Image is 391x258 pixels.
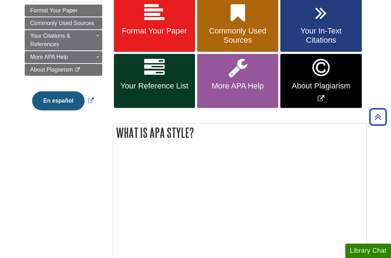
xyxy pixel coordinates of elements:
span: About Plagiarism [30,67,73,73]
a: More APA Help [25,51,102,63]
a: Commonly Used Sources [25,17,102,29]
a: More APA Help [197,54,278,108]
a: Link opens in new window [280,54,361,108]
span: Your Reference List [119,81,190,91]
a: Format Your Paper [25,5,102,17]
i: This link opens in a new window [74,68,80,72]
a: Back to Top [367,112,389,122]
span: About Plagiarism [286,81,356,91]
span: Commonly Used Sources [30,20,94,26]
a: Your Citations & References [25,30,102,50]
span: Format Your Paper [119,26,190,36]
a: About Plagiarism [25,64,102,76]
h2: What is APA Style? [113,123,366,142]
span: Your In-Text Citations [286,26,356,45]
span: More APA Help [202,81,273,91]
span: More APA Help [30,54,68,60]
span: Commonly Used Sources [202,26,273,45]
a: Link opens in new window [30,98,96,104]
span: Your Citations & References [30,33,71,47]
button: Library Chat [345,244,391,258]
a: Your Reference List [114,54,195,108]
button: En español [32,91,85,110]
span: Format Your Paper [30,7,78,13]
